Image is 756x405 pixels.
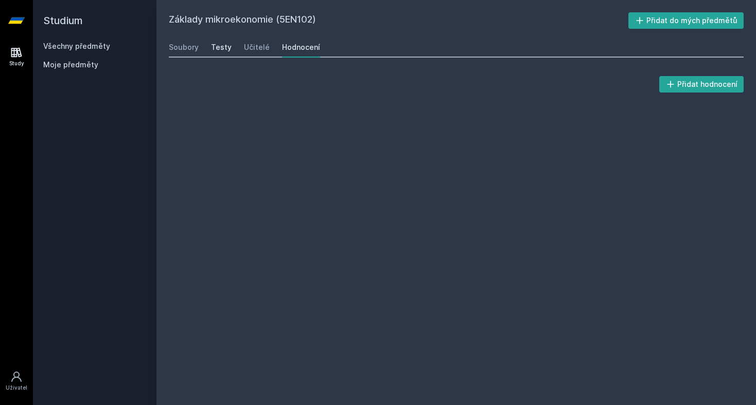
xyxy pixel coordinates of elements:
[211,37,232,58] a: Testy
[282,37,320,58] a: Hodnocení
[6,384,27,392] div: Uživatel
[2,41,31,72] a: Study
[9,60,24,67] div: Study
[169,42,199,52] div: Soubory
[211,42,232,52] div: Testy
[244,37,270,58] a: Učitelé
[282,42,320,52] div: Hodnocení
[169,12,628,29] h2: Základy mikroekonomie (5EN102)
[169,37,199,58] a: Soubory
[2,365,31,397] a: Uživatel
[43,42,110,50] a: Všechny předměty
[659,76,744,93] button: Přidat hodnocení
[43,60,98,70] span: Moje předměty
[244,42,270,52] div: Učitelé
[628,12,744,29] button: Přidat do mých předmětů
